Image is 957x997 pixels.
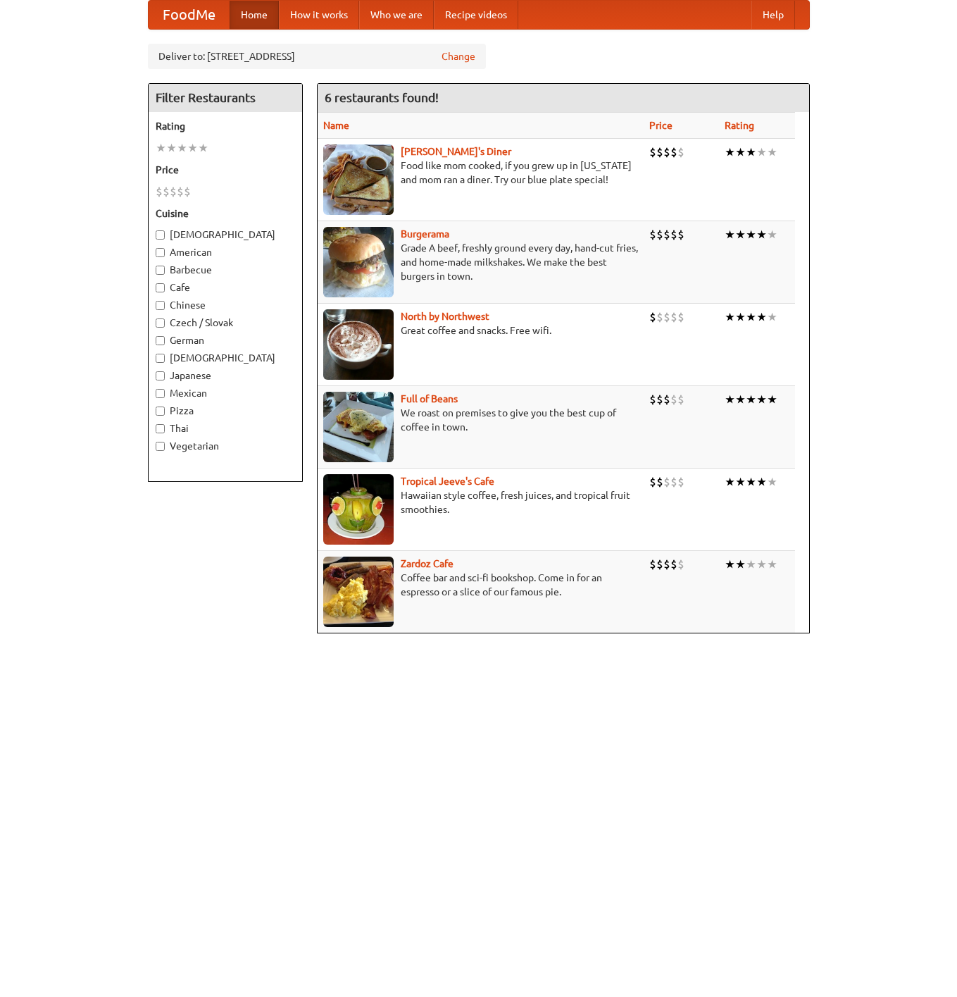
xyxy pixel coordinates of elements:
[746,227,756,242] li: ★
[735,474,746,490] li: ★
[442,49,475,63] a: Change
[656,227,663,242] li: $
[756,309,767,325] li: ★
[156,245,295,259] label: American
[156,316,295,330] label: Czech / Slovak
[156,351,295,365] label: [DEMOGRAPHIC_DATA]
[156,421,295,435] label: Thai
[677,557,684,572] li: $
[649,474,656,490] li: $
[434,1,518,29] a: Recipe videos
[156,386,295,400] label: Mexican
[166,140,177,156] li: ★
[663,144,670,160] li: $
[323,488,638,516] p: Hawaiian style coffee, fresh juices, and tropical fruit smoothies.
[177,184,184,199] li: $
[677,144,684,160] li: $
[323,406,638,434] p: We roast on premises to give you the best cup of coffee in town.
[735,144,746,160] li: ★
[663,227,670,242] li: $
[656,474,663,490] li: $
[198,140,208,156] li: ★
[767,144,777,160] li: ★
[401,476,494,487] a: Tropical Jeeve's Cafe
[323,571,638,599] p: Coffee bar and sci-fi bookshop. Come in for an espresso or a slice of our famous pie.
[170,184,177,199] li: $
[156,336,165,345] input: German
[156,404,295,418] label: Pizza
[323,241,638,283] p: Grade A beef, freshly ground every day, hand-cut fries, and home-made milkshakes. We make the bes...
[767,557,777,572] li: ★
[323,392,394,462] img: beans.jpg
[323,159,638,187] p: Food like mom cooked, if you grew up in [US_STATE] and mom ran a diner. Try our blue plate special!
[725,120,754,131] a: Rating
[663,474,670,490] li: $
[325,91,439,104] ng-pluralize: 6 restaurants found!
[156,298,295,312] label: Chinese
[670,392,677,407] li: $
[323,227,394,297] img: burgerama.jpg
[656,557,663,572] li: $
[649,392,656,407] li: $
[735,557,746,572] li: ★
[156,206,295,221] h5: Cuisine
[725,144,735,160] li: ★
[401,228,449,240] a: Burgerama
[187,140,198,156] li: ★
[401,146,511,157] a: [PERSON_NAME]'s Diner
[670,557,677,572] li: $
[725,474,735,490] li: ★
[649,120,673,131] a: Price
[735,227,746,242] li: ★
[746,557,756,572] li: ★
[756,474,767,490] li: ★
[323,144,394,215] img: sallys.jpg
[670,474,677,490] li: $
[156,301,165,310] input: Chinese
[735,392,746,407] li: ★
[670,144,677,160] li: $
[163,184,170,199] li: $
[725,557,735,572] li: ★
[670,309,677,325] li: $
[148,44,486,69] div: Deliver to: [STREET_ADDRESS]
[746,309,756,325] li: ★
[323,557,394,627] img: zardoz.jpg
[323,309,394,380] img: north.jpg
[656,144,663,160] li: $
[156,442,165,451] input: Vegetarian
[735,309,746,325] li: ★
[746,144,756,160] li: ★
[401,393,458,404] a: Full of Beans
[156,280,295,295] label: Cafe
[156,163,295,177] h5: Price
[279,1,359,29] a: How it works
[756,144,767,160] li: ★
[156,439,295,453] label: Vegetarian
[751,1,795,29] a: Help
[156,248,165,257] input: American
[230,1,279,29] a: Home
[149,84,302,112] h4: Filter Restaurants
[156,333,295,347] label: German
[156,266,165,275] input: Barbecue
[156,283,165,292] input: Cafe
[746,474,756,490] li: ★
[677,227,684,242] li: $
[156,371,165,380] input: Japanese
[656,309,663,325] li: $
[156,389,165,398] input: Mexican
[677,392,684,407] li: $
[677,309,684,325] li: $
[156,184,163,199] li: $
[177,140,187,156] li: ★
[149,1,230,29] a: FoodMe
[725,392,735,407] li: ★
[156,369,295,383] label: Japanese
[677,474,684,490] li: $
[767,474,777,490] li: ★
